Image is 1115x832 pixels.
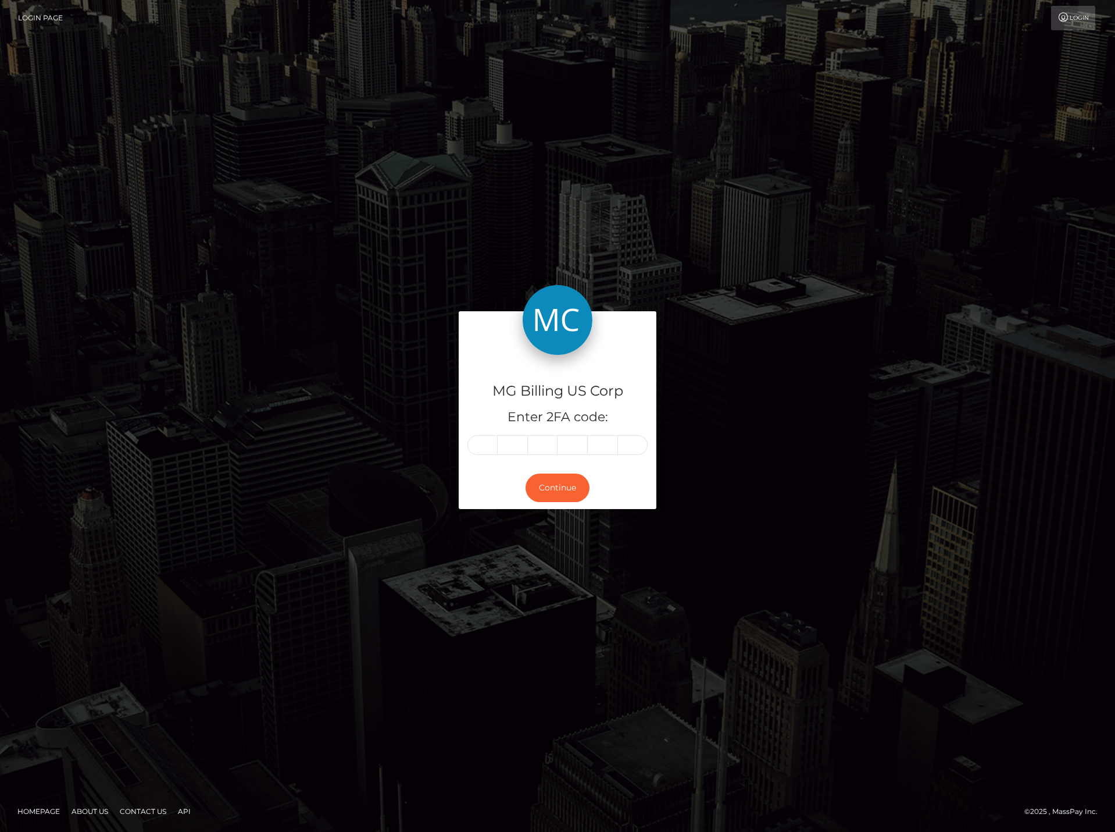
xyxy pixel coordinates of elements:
[1024,805,1106,818] div: © 2025 , MassPay Inc.
[173,802,195,820] a: API
[523,285,592,355] img: MG Billing US Corp
[526,474,589,502] button: Continue
[467,408,648,426] h5: Enter 2FA code:
[467,381,648,401] h4: MG Billing US Corp
[1051,6,1095,30] a: Login
[115,802,171,820] a: Contact Us
[18,6,63,30] a: Login Page
[67,802,113,820] a: About Us
[13,802,65,820] a: Homepage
